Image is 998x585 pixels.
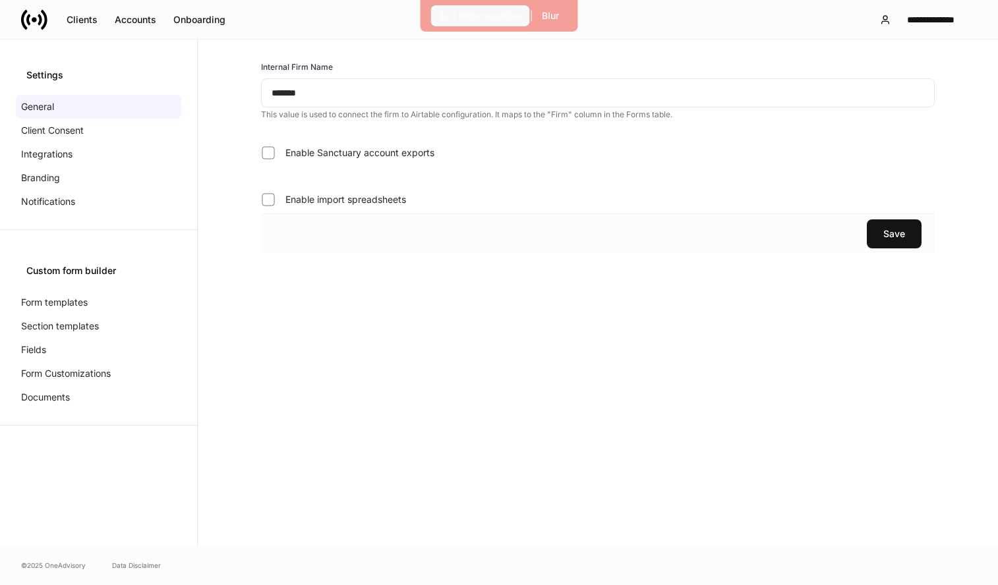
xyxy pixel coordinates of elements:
a: General [16,95,181,119]
button: Save [867,219,922,248]
p: Client Consent [21,124,84,137]
div: Clients [67,13,98,26]
button: Clients [58,9,106,30]
a: Data Disclaimer [112,560,161,571]
a: Branding [16,166,181,190]
button: Onboarding [165,9,234,30]
div: Settings [26,69,171,82]
a: Fields [16,338,181,362]
p: This value is used to connect the firm to Airtable configuration. It maps to the "Firm" column in... [261,109,935,120]
div: Accounts [115,13,156,26]
p: General [21,100,54,113]
span: Enable Sanctuary account exports [285,146,434,159]
p: Form templates [21,296,88,309]
a: Section templates [16,314,181,338]
span: Enable import spreadsheets [285,193,406,206]
a: Notifications [16,190,181,213]
div: Save [883,227,905,240]
p: Form Customizations [21,367,111,380]
h6: Internal Firm Name [261,61,333,73]
a: Form templates [16,291,181,314]
div: Custom form builder [26,264,171,277]
p: Section templates [21,320,99,333]
div: Blur [542,9,559,22]
p: Documents [21,391,70,404]
p: Integrations [21,148,73,161]
a: Integrations [16,142,181,166]
button: Blur [533,5,568,26]
button: Exit Impersonation [431,5,530,26]
div: Onboarding [173,13,225,26]
button: Accounts [106,9,165,30]
p: Branding [21,171,60,184]
a: Form Customizations [16,362,181,385]
a: Documents [16,385,181,409]
div: Exit Impersonation [440,9,521,22]
p: Fields [21,343,46,356]
p: Notifications [21,195,75,208]
span: © 2025 OneAdvisory [21,560,86,571]
a: Client Consent [16,119,181,142]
